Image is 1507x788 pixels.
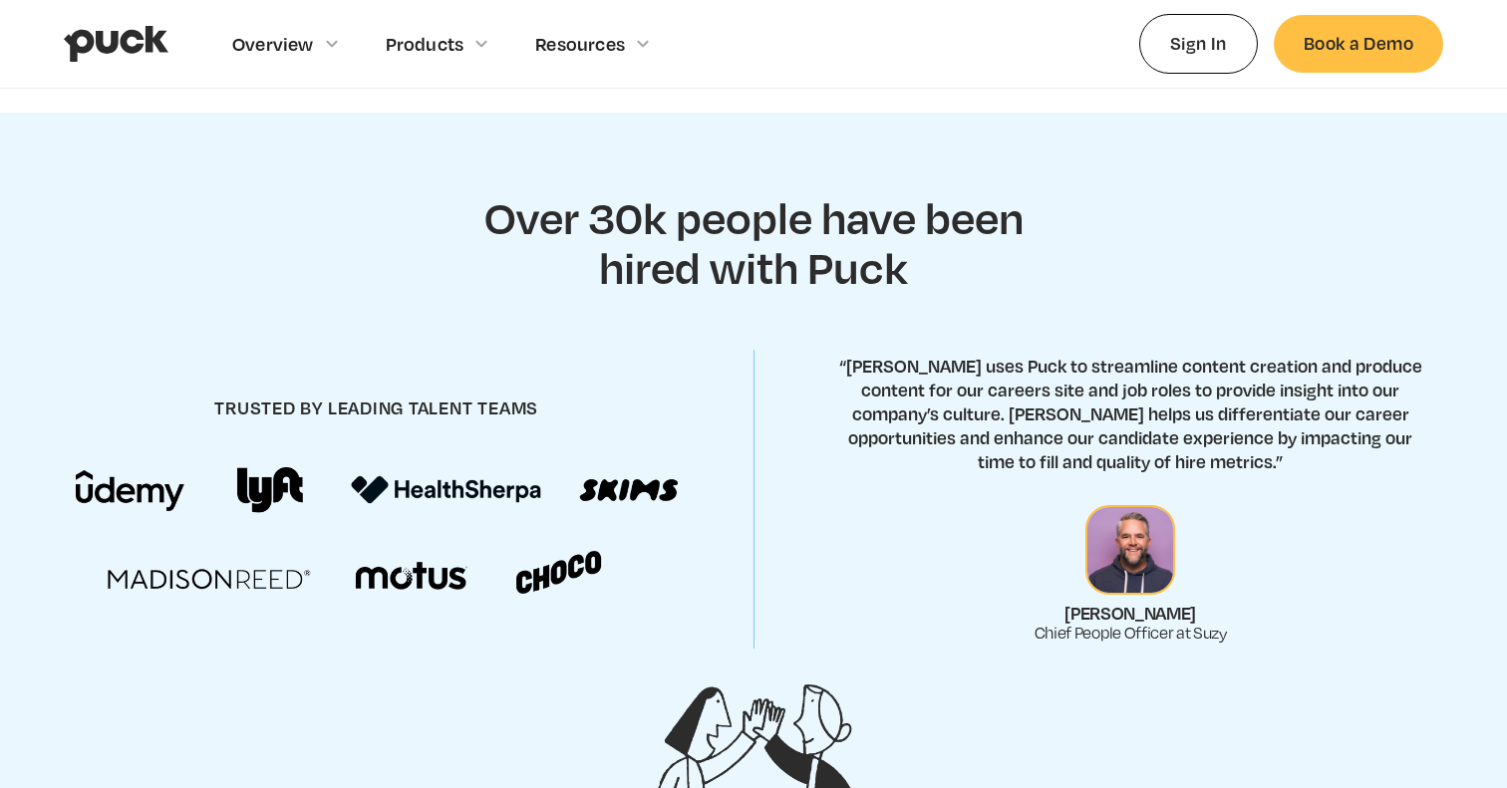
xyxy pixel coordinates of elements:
[1139,14,1258,73] a: Sign In
[386,33,464,55] div: Products
[214,396,538,419] h4: trusted by leading talent teams
[1035,624,1227,643] div: Chief People Officer at Suzy
[535,33,625,55] div: Resources
[459,192,1048,291] h2: Over 30k people have been hired with Puck
[1064,603,1196,624] div: [PERSON_NAME]
[1274,15,1443,72] a: Book a Demo
[232,33,314,55] div: Overview
[829,354,1431,473] p: “[PERSON_NAME] uses Puck to streamline content creation and produce content for our careers site ...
